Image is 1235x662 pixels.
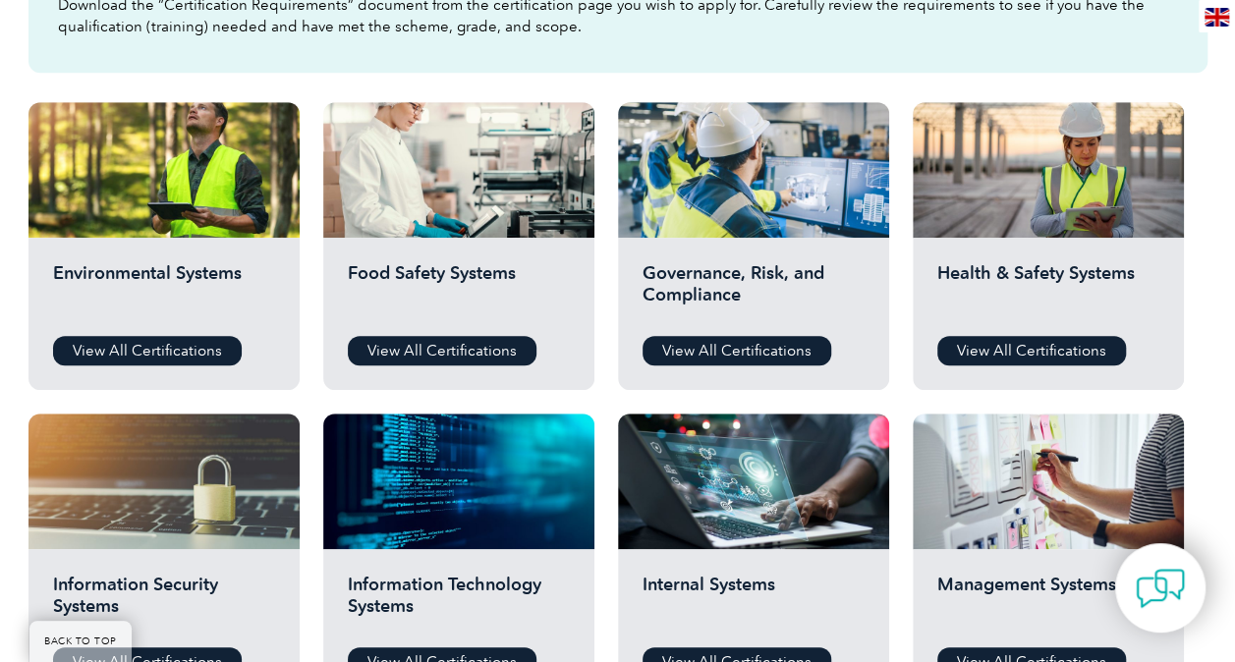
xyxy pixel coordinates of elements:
[643,336,831,365] a: View All Certifications
[53,262,275,321] h2: Environmental Systems
[643,574,865,633] h2: Internal Systems
[937,336,1126,365] a: View All Certifications
[348,336,536,365] a: View All Certifications
[29,621,132,662] a: BACK TO TOP
[1136,564,1185,613] img: contact-chat.png
[937,262,1159,321] h2: Health & Safety Systems
[348,574,570,633] h2: Information Technology Systems
[643,262,865,321] h2: Governance, Risk, and Compliance
[348,262,570,321] h2: Food Safety Systems
[1205,8,1229,27] img: en
[53,574,275,633] h2: Information Security Systems
[53,336,242,365] a: View All Certifications
[937,574,1159,633] h2: Management Systems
